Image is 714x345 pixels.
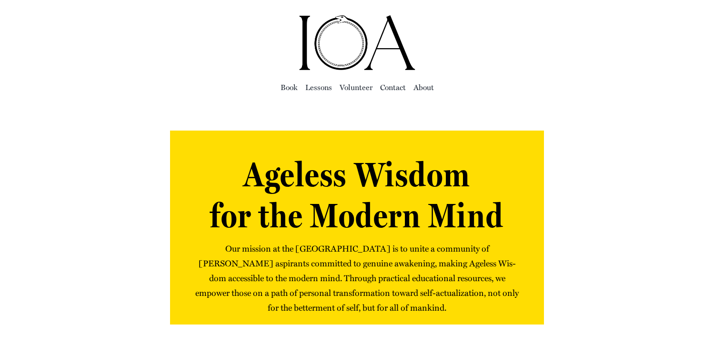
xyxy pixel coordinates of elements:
a: About [413,81,434,94]
a: Book [281,81,298,94]
a: Con­tact [380,81,406,94]
nav: Main [71,71,643,102]
a: Vol­un­teer [340,81,372,94]
p: Our mis­sion at the [GEOGRAPHIC_DATA] is to unite a com­mu­ni­ty of [PERSON_NAME] aspi­rants com­... [194,241,520,315]
a: Lessons [305,81,332,94]
a: ioa-logo [298,12,417,25]
h1: Ageless Wisdom for the Modern Mind [194,154,520,236]
img: Institute of Awakening [298,14,417,71]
